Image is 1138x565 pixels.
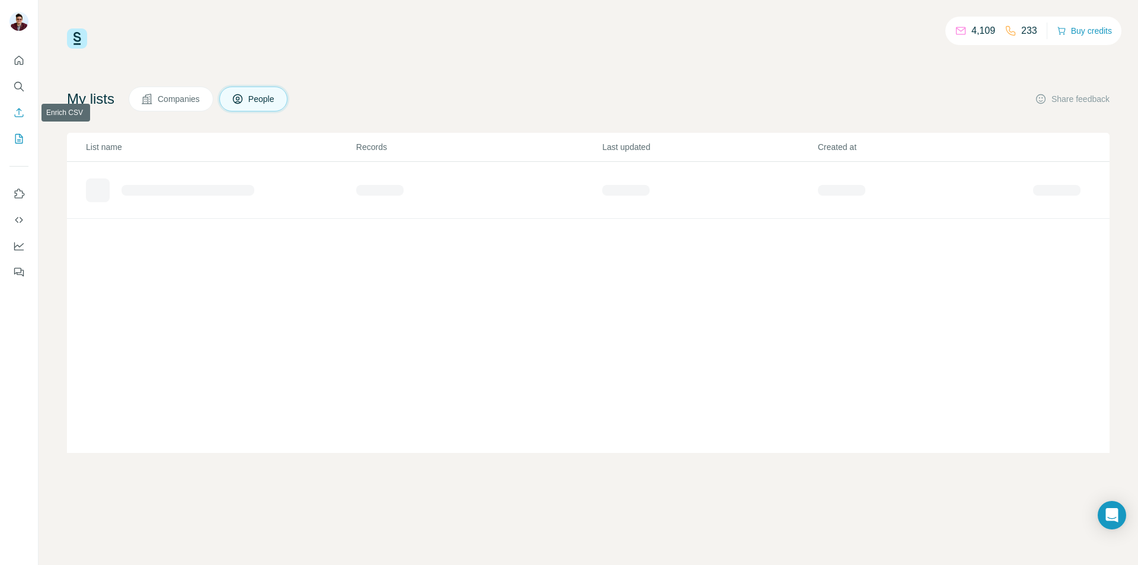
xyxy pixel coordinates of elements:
[9,102,28,123] button: Enrich CSV
[248,93,276,105] span: People
[1098,501,1126,529] div: Open Intercom Messenger
[9,50,28,71] button: Quick start
[1057,23,1112,39] button: Buy credits
[9,209,28,231] button: Use Surfe API
[9,12,28,31] img: Avatar
[971,24,995,38] p: 4,109
[602,141,816,153] p: Last updated
[86,141,355,153] p: List name
[158,93,201,105] span: Companies
[818,141,1032,153] p: Created at
[9,76,28,97] button: Search
[67,90,114,108] h4: My lists
[9,128,28,149] button: My lists
[1035,93,1110,105] button: Share feedback
[356,141,601,153] p: Records
[9,261,28,283] button: Feedback
[9,235,28,257] button: Dashboard
[67,28,87,49] img: Surfe Logo
[1021,24,1037,38] p: 233
[9,183,28,205] button: Use Surfe on LinkedIn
